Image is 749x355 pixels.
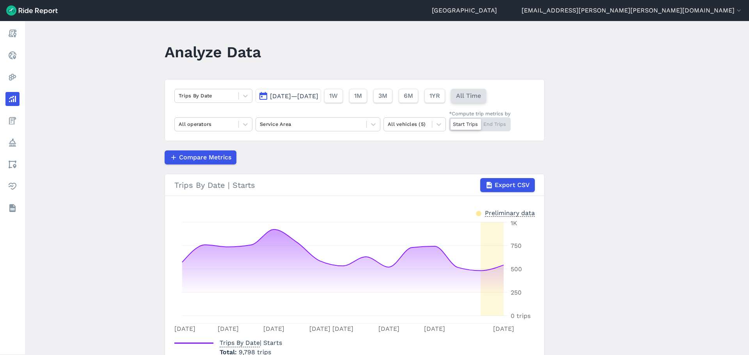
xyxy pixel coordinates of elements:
[522,6,743,15] button: [EMAIL_ADDRESS][PERSON_NAME][PERSON_NAME][DOMAIN_NAME]
[5,48,20,62] a: Realtime
[174,325,195,332] tspan: [DATE]
[5,136,20,150] a: Policy
[349,89,367,103] button: 1M
[263,325,284,332] tspan: [DATE]
[485,208,535,217] div: Preliminary data
[174,178,535,192] div: Trips By Date | Starts
[511,265,522,273] tspan: 500
[378,325,399,332] tspan: [DATE]
[5,70,20,84] a: Heatmaps
[430,91,440,101] span: 1YR
[424,89,445,103] button: 1YR
[324,89,343,103] button: 1W
[511,289,522,296] tspan: 250
[165,150,236,164] button: Compare Metrics
[5,157,20,171] a: Areas
[5,179,20,193] a: Health
[480,178,535,192] button: Export CSV
[451,89,486,103] button: All Time
[5,201,20,215] a: Datasets
[270,92,318,100] span: [DATE]—[DATE]
[329,91,338,101] span: 1W
[511,312,531,320] tspan: 0 trips
[378,91,387,101] span: 3M
[354,91,362,101] span: 1M
[456,91,481,101] span: All Time
[404,91,413,101] span: 6M
[220,337,260,347] span: Trips By Date
[511,242,522,249] tspan: 750
[424,325,445,332] tspan: [DATE]
[399,89,418,103] button: 6M
[5,92,20,106] a: Analyze
[5,26,20,41] a: Report
[218,325,239,332] tspan: [DATE]
[432,6,497,15] a: [GEOGRAPHIC_DATA]
[511,219,517,227] tspan: 1K
[309,325,330,332] tspan: [DATE]
[179,153,231,162] span: Compare Metrics
[373,89,392,103] button: 3M
[495,180,530,190] span: Export CSV
[332,325,353,332] tspan: [DATE]
[5,114,20,128] a: Fees
[449,110,511,117] div: *Compute trip metrics by
[6,5,58,16] img: Ride Report
[165,41,261,63] h1: Analyze Data
[256,89,321,103] button: [DATE]—[DATE]
[493,325,514,332] tspan: [DATE]
[220,339,282,346] span: | Starts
